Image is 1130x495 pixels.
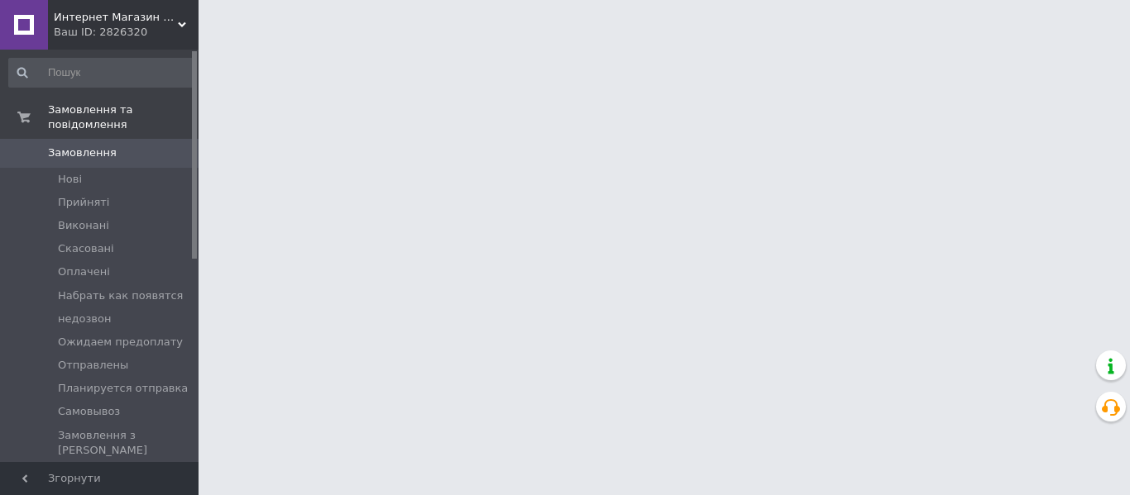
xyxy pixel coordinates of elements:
[58,358,128,373] span: Отправлены
[54,25,199,40] div: Ваш ID: 2826320
[58,172,82,187] span: Нові
[58,428,194,458] span: Замовлення з [PERSON_NAME]
[58,218,109,233] span: Виконані
[58,404,120,419] span: Самовывоз
[58,335,183,350] span: Ожидаем предоплату
[54,10,178,25] span: Интернет Магазин "Reloader"
[58,381,188,396] span: Планируется отправка
[58,312,111,326] span: недозвон
[58,264,110,279] span: Оплачені
[48,102,199,132] span: Замовлення та повідомлення
[58,241,114,256] span: Скасовані
[58,195,109,210] span: Прийняті
[48,145,117,160] span: Замовлення
[58,288,183,303] span: Набрать как появятся
[8,58,195,88] input: Пошук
